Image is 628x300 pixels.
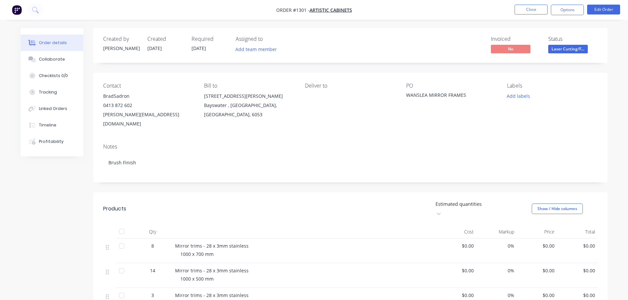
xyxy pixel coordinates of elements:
[204,92,294,119] div: [STREET_ADDRESS][PERSON_NAME]Bayswater , [GEOGRAPHIC_DATA], [GEOGRAPHIC_DATA], 6053
[151,292,154,299] span: 3
[39,106,67,112] div: Linked Orders
[103,45,139,52] div: [PERSON_NAME]
[439,292,474,299] span: $0.00
[439,242,474,249] span: $0.00
[175,243,249,249] span: Mirror trims - 28 x 3mm stainless
[21,35,83,51] button: Order details
[103,101,194,110] div: 0413 872 602
[39,139,64,145] div: Profitability
[103,205,126,213] div: Products
[39,40,67,46] div: Order details
[103,83,194,89] div: Contact
[479,242,514,249] span: 0%
[560,267,595,274] span: $0.00
[520,242,555,249] span: $0.00
[476,225,517,238] div: Markup
[587,5,620,14] button: Edit Order
[180,276,214,282] span: 1000 x 500 mm
[192,36,228,42] div: Required
[21,84,83,100] button: Tracking
[204,101,294,119] div: Bayswater , [GEOGRAPHIC_DATA], [GEOGRAPHIC_DATA], 6053
[204,83,294,89] div: Bill to
[21,100,83,117] button: Linked Orders
[548,36,598,42] div: Status
[520,267,555,274] span: $0.00
[180,251,214,257] span: 1000 x 700 mm
[175,292,249,298] span: Mirror trims - 28 x 3mm stainless
[39,56,65,62] div: Collaborate
[406,83,496,89] div: PO
[192,45,206,51] span: [DATE]
[532,204,583,214] button: Show / Hide columns
[103,92,194,128] div: BradSadron0413 872 602[PERSON_NAME][EMAIL_ADDRESS][DOMAIN_NAME]
[557,225,598,238] div: Total
[147,36,184,42] div: Created
[12,5,22,15] img: Factory
[133,225,172,238] div: Qty
[21,133,83,150] button: Profitability
[151,242,154,249] span: 8
[147,45,162,51] span: [DATE]
[560,242,595,249] span: $0.00
[517,225,557,238] div: Price
[305,83,395,89] div: Deliver to
[103,144,598,150] div: Notes
[515,5,548,14] button: Close
[39,122,56,128] div: Timeline
[103,110,194,128] div: [PERSON_NAME][EMAIL_ADDRESS][DOMAIN_NAME]
[560,292,595,299] span: $0.00
[548,45,588,53] span: Laser Cutting/F...
[507,83,597,89] div: Labels
[236,45,281,54] button: Add team member
[236,36,302,42] div: Assigned to
[103,152,598,173] div: Brush Finish
[406,92,489,101] div: WANSLEA MIRROR FRAMES
[150,267,155,274] span: 14
[39,89,57,95] div: Tracking
[436,225,477,238] div: Cost
[491,36,540,42] div: Invoiced
[232,45,280,54] button: Add team member
[39,73,68,79] div: Checklists 0/0
[491,45,530,53] span: No
[310,7,352,13] a: Artistic Cabinets
[204,92,294,101] div: [STREET_ADDRESS][PERSON_NAME]
[548,45,588,55] button: Laser Cutting/F...
[21,117,83,133] button: Timeline
[103,92,194,101] div: BradSadron
[439,267,474,274] span: $0.00
[551,5,584,15] button: Options
[520,292,555,299] span: $0.00
[21,68,83,84] button: Checklists 0/0
[103,36,139,42] div: Created by
[21,51,83,68] button: Collaborate
[479,267,514,274] span: 0%
[503,92,534,100] button: Add labels
[175,267,249,274] span: Mirror trims - 28 x 3mm stainless
[479,292,514,299] span: 0%
[276,7,310,13] span: Order #1301 -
